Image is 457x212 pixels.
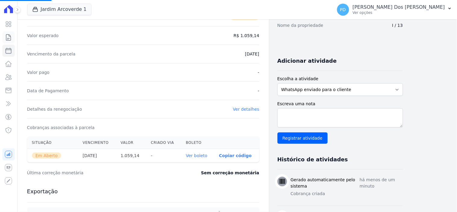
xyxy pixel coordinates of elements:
input: Registrar atividade [277,132,328,144]
button: PD [PERSON_NAME] Dos [PERSON_NAME] Ver opções [332,1,457,18]
label: Escreva uma nota [277,101,403,107]
dd: [DATE] [245,51,259,57]
button: Copiar código [219,153,252,158]
dt: Detalhes da renegociação [27,106,82,112]
p: há menos de um minuto [360,177,403,189]
dt: Valor pago [27,69,50,75]
th: [DATE] [78,149,116,163]
p: Cobrança criada [291,191,403,197]
th: Vencimento [78,137,116,149]
a: Ver boleto [186,153,207,158]
dd: Sem correção monetária [201,170,259,176]
h3: Gerado automaticamente pelo sistema [291,177,360,189]
dd: I / 13 [392,22,403,28]
dt: Vencimento da parcela [27,51,76,57]
th: Valor [116,137,146,149]
th: 1.059,14 [116,149,146,163]
th: Criado via [146,137,181,149]
dd: R$ 1.059,14 [233,33,259,39]
dt: Nome da propriedade [277,22,324,28]
h3: Adicionar atividade [277,57,337,65]
dt: Valor esperado [27,33,59,39]
th: Situação [27,137,78,149]
th: - [146,149,181,163]
p: [PERSON_NAME] Dos [PERSON_NAME] [353,4,445,10]
dt: Cobranças associadas à parcela [27,125,95,131]
label: Escolha a atividade [277,76,403,82]
dt: Última correção monetária [27,170,164,176]
h3: Histórico de atividades [277,156,348,163]
dd: - [258,69,259,75]
p: Ver opções [353,10,445,15]
th: Boleto [181,137,214,149]
a: Ver detalhes [233,107,259,112]
dd: - [258,88,259,94]
span: PD [340,8,346,12]
button: Jardim Arcoverde 1 [27,4,92,15]
span: Em Aberto [32,153,61,159]
h3: Exportação [27,188,259,195]
dt: Data de Pagamento [27,88,69,94]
